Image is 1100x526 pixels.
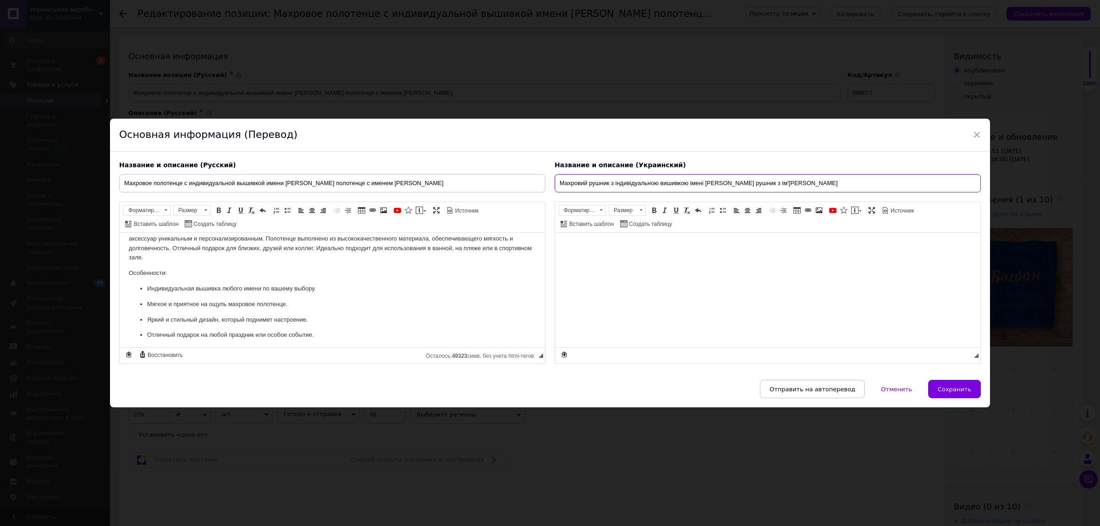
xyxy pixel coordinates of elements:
button: Отменить [871,380,922,398]
a: Форматирование [123,205,170,216]
a: Подчеркнутый (Ctrl+U) [236,205,246,215]
span: Перетащите для изменения размера [539,353,543,358]
p: Отличный подарок на любой праздник или особое событие. [27,96,779,106]
span: Отправить на автоперевод [770,386,855,393]
a: Сделать резервную копию сейчас [124,350,134,360]
p: Махровое полотенце яркого красного цвета с изысканной вышивкой на заказ. Вы можете выбрать любое ... [9,9,797,28]
a: По центру [742,205,753,215]
p: Особенности: [9,34,797,44]
a: Восстановить [137,350,184,360]
a: Увеличить отступ [343,205,353,215]
a: Вставить иконку [403,205,413,215]
p: Яркий и стильный дизайн, который поднимет настроение. [27,82,398,92]
button: Отправить на автоперевод [760,380,865,398]
a: Курсив (Ctrl+I) [660,205,670,215]
span: Создать таблицу [192,220,236,228]
a: По центру [307,205,317,215]
a: Вставить шаблон [124,219,180,229]
a: Добавить видео с YouTube [392,205,402,215]
a: Курсив (Ctrl+I) [225,205,235,215]
span: Название и описание (Русский) [119,161,236,169]
span: Размер [174,205,201,215]
button: Сохранить [928,380,981,398]
a: Уменьшить отступ [767,205,777,215]
span: × [973,127,981,142]
span: Вставить шаблон [132,220,178,228]
p: Мягкое и приятное на ощупь махровое полотенце. [27,67,398,77]
span: Источник [889,207,914,215]
a: Отменить (Ctrl+Z) [258,205,268,215]
span: Источник [454,207,478,215]
a: Таблица [792,205,802,215]
span: 49323 [452,353,467,359]
a: Вставить сообщение [414,205,428,215]
div: Подсчет символов [968,351,974,359]
a: По левому краю [731,205,742,215]
span: Восстановить [146,351,183,359]
p: Размеры : лицевое полотенце 50*90 см,банное 70*140 см [27,113,398,123]
a: Вставить/Редактировать ссылку (Ctrl+L) [368,205,378,215]
span: Вставить шаблон [568,220,614,228]
a: Убрать форматирование [682,205,692,215]
p: Яркий и стильный дизайн, который поднимет настроение. [27,81,779,90]
a: Развернуть [431,205,441,215]
p: Отличный подарок на любой праздник или особое событие. [27,98,398,107]
a: По левому краю [296,205,306,215]
p: Особенности: [9,36,416,45]
a: Вставить / удалить маркированный список [718,205,728,215]
a: Размер [609,205,646,216]
body: Визуальный текстовый редактор, F114DAA7-F1B2-4010-8021-8AC39B9CECB5 [9,9,797,121]
a: Изображение [814,205,824,215]
a: Вставить / удалить маркированный список [282,205,292,215]
span: Название и описание (Украинский) [555,161,686,169]
a: Уменьшить отступ [332,205,342,215]
span: Форматирование [559,205,597,215]
iframe: Визуальный текстовый редактор, D92F934C-38B8-441A-B06E-F6CCEF816D56 [555,233,980,347]
a: Создать таблицу [619,219,673,229]
a: По правому краю [318,205,328,215]
div: Основная информация (Перевод) [110,119,990,152]
a: Вставить/Редактировать ссылку (Ctrl+L) [803,205,813,215]
span: Размер [609,205,637,215]
a: Сделать резервную копию сейчас [559,350,569,360]
a: Размер [173,205,210,216]
p: Индивидуальная вышивка любого имени по вашему выбору. [27,51,398,61]
a: Вставить сообщение [850,205,863,215]
a: Источник [880,205,915,215]
div: Подсчет символов [426,351,539,359]
a: Вставить / удалить нумерованный список [707,205,717,215]
a: Развернуть [867,205,877,215]
a: Вставить / удалить нумерованный список [271,205,281,215]
a: Полужирный (Ctrl+B) [649,205,659,215]
a: Форматирование [559,205,606,216]
a: Добавить видео с YouTube [828,205,838,215]
span: Форматирование [124,205,161,215]
a: Отменить (Ctrl+Z) [693,205,703,215]
p: Мягкое и приятное на ощупь махровое полотенце. [27,65,779,75]
a: Подчеркнутый (Ctrl+U) [671,205,681,215]
a: Вставить шаблон [559,219,615,229]
p: Размеры : лицевое полотенце 50*90 см,банное 70*140 см [27,112,779,121]
span: Перетащите для изменения размера [974,353,979,358]
a: Таблица [357,205,367,215]
a: Источник [445,205,480,215]
a: Создать таблицу [183,219,238,229]
a: Изображение [379,205,389,215]
iframe: Визуальный текстовый редактор, ABE2D352-693B-4EC7-A113-9EC235652E4B [120,233,545,347]
span: Отменить [881,386,912,393]
span: Создать таблицу [627,220,672,228]
a: Полужирный (Ctrl+B) [214,205,224,215]
a: По правому краю [753,205,764,215]
span: Сохранить [938,386,971,393]
a: Увеличить отступ [778,205,788,215]
a: Убрать форматирование [247,205,257,215]
a: Вставить иконку [839,205,849,215]
p: Индивидуальная вышивка любого имени по вашему выбору. [27,49,779,59]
